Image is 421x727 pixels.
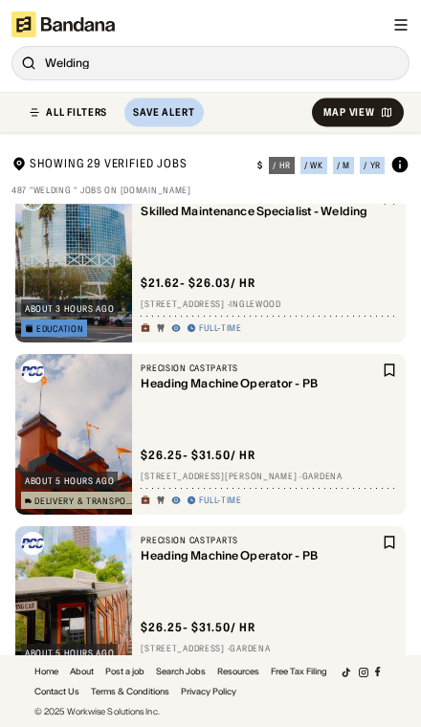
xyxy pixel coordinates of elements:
a: Contact Us [34,687,79,695]
div: Delivery & Transportation [34,496,134,505]
div: / m [337,161,350,169]
div: ALL FILTERS [46,107,107,118]
div: / yr [364,161,381,169]
div: Heading Machine Operator - PB [141,549,379,562]
div: Full-time [199,496,241,507]
div: [STREET_ADDRESS] · Inglewood [141,298,397,310]
div: $ 26.25 - $31.50 / hr [141,620,255,635]
img: Bandana logotype [11,11,115,37]
div: / wk [304,161,323,169]
div: about 5 hours ago [25,476,114,485]
div: Skilled Maintenance Specialist - Welding [141,205,379,218]
div: © 2025 Workwise Solutions Inc. [34,707,160,716]
div: Showing 29 Verified Jobs [11,156,246,174]
div: 487 "Welding " jobs on [DOMAIN_NAME] [11,185,410,196]
div: Save Alert [133,105,194,119]
div: $ [257,160,263,171]
a: Post a job [105,667,144,675]
div: Precision Castparts [141,363,379,374]
div: Heading Machine Operator - PB [141,377,379,390]
div: [STREET_ADDRESS][PERSON_NAME] · Gardena [141,471,397,482]
div: Education [36,324,83,333]
div: $ 21.62 - $26.03 / hr [141,275,255,291]
div: Map View [323,107,375,118]
div: grid [11,204,410,723]
a: Home [34,667,58,675]
a: Resources [217,667,259,675]
div: about 3 hours ago [25,304,114,313]
img: Precision Castparts logo [21,360,44,383]
div: [STREET_ADDRESS] · Gardena [141,643,397,654]
a: Search Jobs [156,667,206,675]
a: Terms & Conditions [91,687,169,695]
div: / hr [273,161,291,169]
div: Precision Castparts [141,535,379,546]
a: About [70,667,94,675]
div: $ 26.25 - $31.50 / hr [141,448,255,463]
div: Full-time [199,323,241,335]
a: Privacy Policy [181,687,236,695]
div: about 5 hours ago [25,649,114,657]
a: Free Tax Filing [271,667,327,675]
div: Welding [45,57,400,69]
img: Precision Castparts logo [21,532,44,555]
